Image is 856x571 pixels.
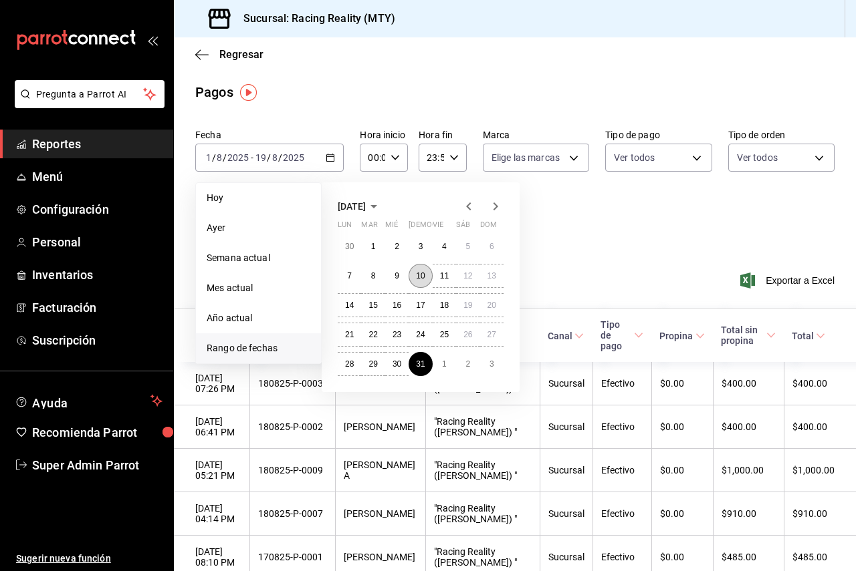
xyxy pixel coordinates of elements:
[371,271,376,280] abbr: 8 de julio de 2025
[409,352,432,376] button: 31 de julio de 2025
[385,323,409,347] button: 23 de julio de 2025
[792,465,835,475] div: $1,000.00
[338,293,361,317] button: 14 de julio de 2025
[385,293,409,317] button: 16 de julio de 2025
[195,416,241,437] div: [DATE] 06:41 PM
[338,352,361,376] button: 28 de julio de 2025
[440,330,449,339] abbr: 25 de julio de 2025
[456,293,479,317] button: 19 de julio de 2025
[416,359,425,369] abbr: 31 de julio de 2025
[258,378,327,389] div: 180825-P-0003
[463,330,472,339] abbr: 26 de julio de 2025
[433,220,443,234] abbr: viernes
[272,152,278,163] input: --
[743,272,835,289] span: Exportar a Excel
[488,271,496,280] abbr: 13 de julio de 2025
[195,373,241,394] div: [DATE] 07:26 PM
[32,393,145,409] span: Ayuda
[207,311,310,325] span: Año actual
[395,271,399,280] abbr: 9 de julio de 2025
[456,220,470,234] abbr: sábado
[660,378,704,389] div: $0.00
[207,251,310,265] span: Semana actual
[361,323,385,347] button: 22 de julio de 2025
[722,421,776,432] div: $400.00
[195,48,263,61] button: Regresar
[548,331,584,341] span: Canal
[258,552,327,562] div: 170825-P-0001
[32,233,163,251] span: Personal
[722,465,776,475] div: $1,000.00
[233,11,395,27] h3: Sucursal: Racing Reality (MTY)
[258,508,327,519] div: 180825-P-0007
[338,201,366,212] span: [DATE]
[32,456,163,474] span: Super Admin Parrot
[433,323,456,347] button: 25 de julio de 2025
[659,331,704,341] span: Propina
[195,503,241,524] div: [DATE] 04:14 PM
[480,352,504,376] button: 3 de agosto de 2025
[660,552,704,562] div: $0.00
[195,546,241,568] div: [DATE] 08:10 PM
[442,359,447,369] abbr: 1 de agosto de 2025
[465,242,470,251] abbr: 5 de julio de 2025
[385,264,409,288] button: 9 de julio de 2025
[32,200,163,218] span: Configuración
[240,84,257,101] img: Tooltip marker
[282,152,305,163] input: ----
[416,330,425,339] abbr: 24 de julio de 2025
[36,87,144,102] span: Pregunta a Parrot AI
[223,152,227,163] span: /
[660,465,704,475] div: $0.00
[207,281,310,295] span: Mes actual
[434,416,531,437] div: "Racing Reality ([PERSON_NAME]) "
[442,242,447,251] abbr: 4 de julio de 2025
[258,421,327,432] div: 180825-P-0002
[601,465,644,475] div: Efectivo
[368,330,377,339] abbr: 22 de julio de 2025
[207,221,310,235] span: Ayer
[419,130,467,140] label: Hora fin
[393,359,401,369] abbr: 30 de julio de 2025
[345,359,354,369] abbr: 28 de julio de 2025
[216,152,223,163] input: --
[601,319,644,351] span: Tipo de pago
[361,352,385,376] button: 29 de julio de 2025
[456,352,479,376] button: 2 de agosto de 2025
[480,323,504,347] button: 27 de julio de 2025
[792,378,835,389] div: $400.00
[360,130,408,140] label: Hora inicio
[434,459,531,481] div: "Racing Reality ([PERSON_NAME]) "
[480,293,504,317] button: 20 de julio de 2025
[219,48,263,61] span: Regresar
[660,421,704,432] div: $0.00
[488,330,496,339] abbr: 27 de julio de 2025
[456,323,479,347] button: 26 de julio de 2025
[548,552,584,562] div: Sucursal
[385,352,409,376] button: 30 de julio de 2025
[601,378,644,389] div: Efectivo
[251,152,253,163] span: -
[361,234,385,258] button: 1 de julio de 2025
[16,552,163,566] span: Sugerir nueva función
[278,152,282,163] span: /
[344,459,417,481] div: [PERSON_NAME] A
[409,234,432,258] button: 3 de julio de 2025
[433,234,456,258] button: 4 de julio de 2025
[792,331,825,341] span: Total
[722,508,776,519] div: $910.00
[490,242,494,251] abbr: 6 de julio de 2025
[456,264,479,288] button: 12 de julio de 2025
[601,552,644,562] div: Efectivo
[440,271,449,280] abbr: 11 de julio de 2025
[344,421,417,432] div: [PERSON_NAME]
[548,465,584,475] div: Sucursal
[722,378,776,389] div: $400.00
[433,352,456,376] button: 1 de agosto de 2025
[480,264,504,288] button: 13 de julio de 2025
[419,242,423,251] abbr: 3 de julio de 2025
[371,242,376,251] abbr: 1 de julio de 2025
[440,301,449,310] abbr: 18 de julio de 2025
[32,331,163,349] span: Suscripción
[409,264,432,288] button: 10 de julio de 2025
